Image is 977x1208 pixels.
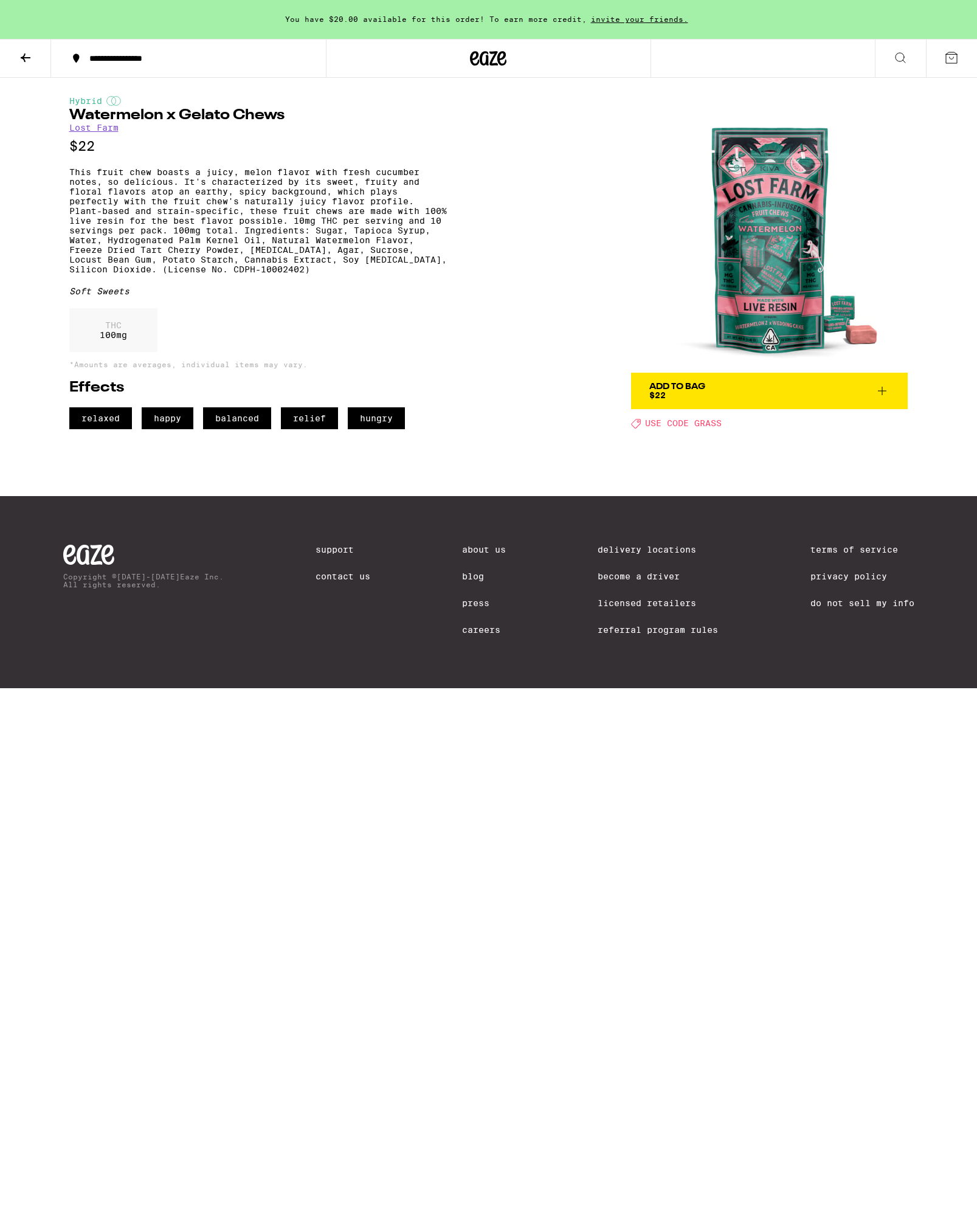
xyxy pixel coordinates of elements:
[316,545,370,554] a: Support
[69,123,119,133] a: Lost Farm
[285,15,587,23] span: You have $20.00 available for this order! To earn more credit,
[63,573,224,588] p: Copyright © [DATE]-[DATE] Eaze Inc. All rights reserved.
[598,598,718,608] a: Licensed Retailers
[462,625,506,635] a: Careers
[69,407,132,429] span: relaxed
[810,545,914,554] a: Terms of Service
[69,361,447,368] p: *Amounts are averages, individual items may vary.
[100,320,127,330] p: THC
[281,407,338,429] span: relief
[598,545,718,554] a: Delivery Locations
[69,381,447,395] h2: Effects
[462,598,506,608] a: Press
[587,15,692,23] span: invite your friends.
[810,571,914,581] a: Privacy Policy
[203,407,271,429] span: balanced
[598,571,718,581] a: Become a Driver
[69,308,157,352] div: 100 mg
[631,373,908,409] button: Add To Bag$22
[106,96,121,106] img: hybridColor.svg
[649,382,705,391] div: Add To Bag
[69,286,447,296] div: Soft Sweets
[69,139,447,154] p: $22
[69,167,447,274] p: This fruit chew boasts a juicy, melon flavor with fresh cucumber notes‚ so delicious. It's charac...
[598,625,718,635] a: Referral Program Rules
[631,96,908,373] img: Lost Farm - Watermelon x Gelato Chews
[810,598,914,608] a: Do Not Sell My Info
[645,419,722,429] span: USE CODE GRASS
[649,390,666,400] span: $22
[142,407,193,429] span: happy
[348,407,405,429] span: hungry
[69,96,447,106] div: Hybrid
[462,545,506,554] a: About Us
[462,571,506,581] a: Blog
[316,571,370,581] a: Contact Us
[69,108,447,123] h1: Watermelon x Gelato Chews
